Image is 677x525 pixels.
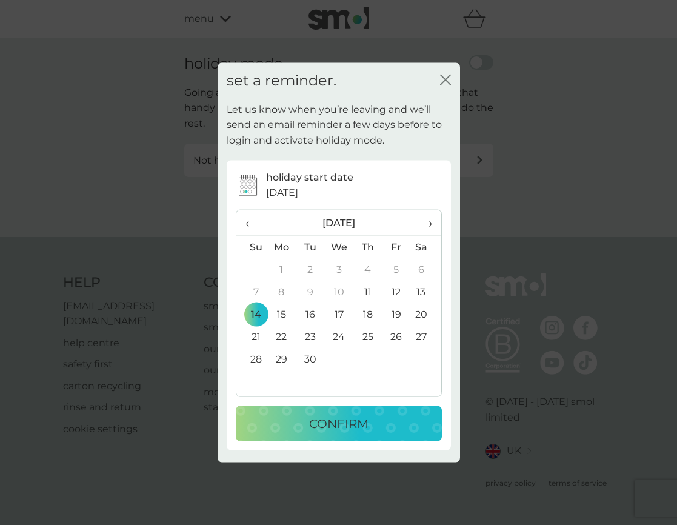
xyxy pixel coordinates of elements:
[353,281,382,303] td: 11
[236,348,267,370] td: 28
[267,303,296,326] td: 15
[296,326,324,348] td: 23
[410,281,441,303] td: 13
[410,258,441,281] td: 6
[236,236,267,259] th: Su
[382,281,410,303] td: 12
[382,326,410,348] td: 26
[236,281,267,303] td: 7
[236,326,267,348] td: 21
[324,281,353,303] td: 10
[410,303,441,326] td: 20
[296,281,324,303] td: 9
[266,169,353,185] p: holiday start date
[382,236,410,259] th: Fr
[324,303,353,326] td: 17
[410,236,441,259] th: Sa
[267,326,296,348] td: 22
[324,258,353,281] td: 3
[309,413,369,433] p: CONFIRM
[296,303,324,326] td: 16
[296,348,324,370] td: 30
[267,210,411,236] th: [DATE]
[267,348,296,370] td: 29
[410,326,441,348] td: 27
[267,258,296,281] td: 1
[353,236,382,259] th: Th
[227,72,336,90] h2: set a reminder.
[353,303,382,326] td: 18
[382,258,410,281] td: 5
[236,406,442,441] button: CONFIRM
[296,258,324,281] td: 2
[236,303,267,326] td: 14
[245,210,258,235] span: ‹
[267,236,296,259] th: Mo
[324,326,353,348] td: 24
[227,101,451,148] p: Let us know when you’re leaving and we’ll send an email reminder a few days before to login and a...
[266,185,298,201] span: [DATE]
[296,236,324,259] th: Tu
[353,326,382,348] td: 25
[440,75,451,87] button: close
[267,281,296,303] td: 8
[353,258,382,281] td: 4
[382,303,410,326] td: 19
[419,210,432,235] span: ›
[324,236,353,259] th: We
